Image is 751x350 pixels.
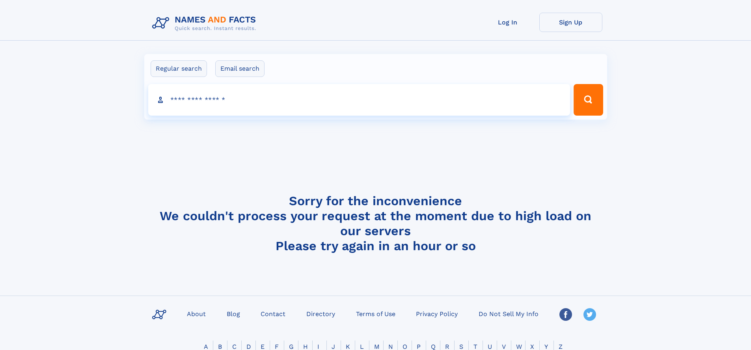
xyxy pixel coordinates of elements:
label: Email search [215,60,265,77]
a: About [184,308,209,319]
img: Facebook [559,308,572,321]
button: Search Button [574,84,603,116]
label: Regular search [151,60,207,77]
a: Do Not Sell My Info [475,308,542,319]
img: Logo Names and Facts [149,13,263,34]
a: Privacy Policy [413,308,461,319]
a: Log In [476,13,539,32]
h4: Sorry for the inconvenience We couldn't process your request at the moment due to high load on ou... [149,193,602,253]
img: Twitter [583,308,596,321]
a: Directory [303,308,338,319]
input: search input [148,84,570,116]
a: Terms of Use [353,308,399,319]
a: Blog [224,308,243,319]
a: Sign Up [539,13,602,32]
a: Contact [257,308,289,319]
